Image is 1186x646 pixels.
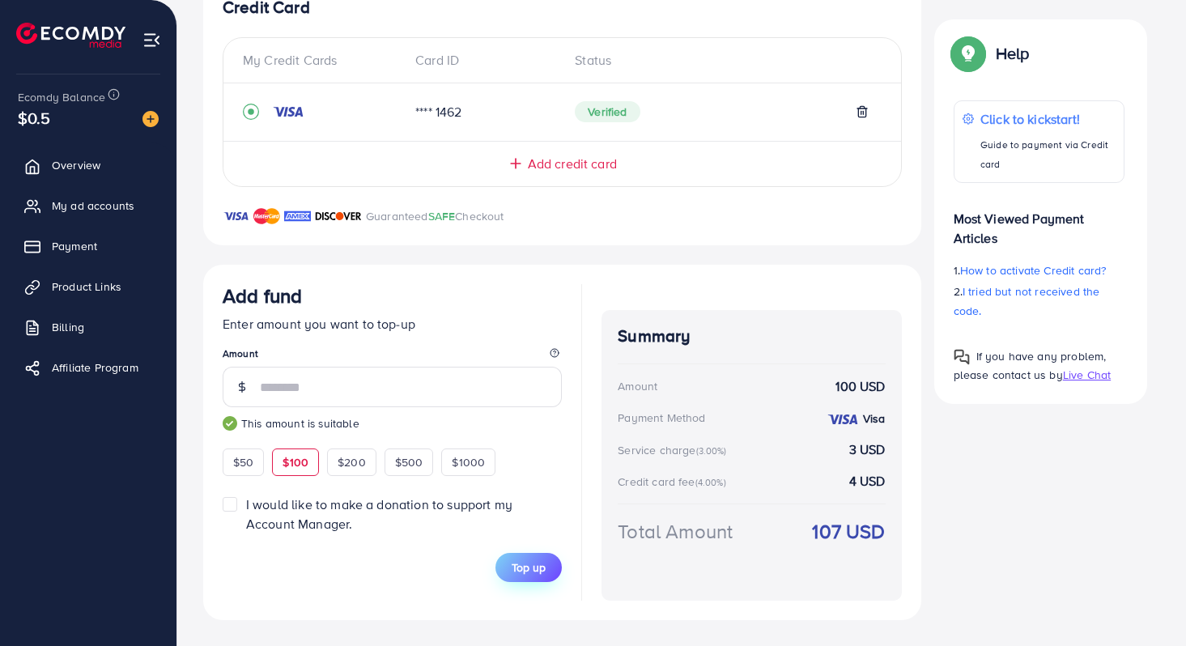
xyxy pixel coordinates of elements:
p: 2. [954,282,1125,321]
img: credit [827,413,859,426]
a: Affiliate Program [12,351,164,384]
legend: Amount [223,346,562,367]
strong: 3 USD [849,440,886,459]
p: Help [996,44,1030,63]
span: $100 [283,454,308,470]
span: $50 [233,454,253,470]
img: brand [284,206,311,226]
small: (3.00%) [696,444,727,457]
p: 1. [954,261,1125,280]
span: Top up [512,559,546,576]
img: Popup guide [954,39,983,68]
a: Overview [12,149,164,181]
span: Add credit card [528,155,617,173]
strong: 107 USD [812,517,885,546]
h3: Add fund [223,284,302,308]
span: $0.5 [18,106,51,130]
img: guide [223,416,237,431]
span: Payment [52,238,97,254]
span: How to activate Credit card? [960,262,1106,278]
img: brand [223,206,249,226]
button: Top up [495,553,562,582]
span: $500 [395,454,423,470]
span: Affiliate Program [52,359,138,376]
svg: record circle [243,104,259,120]
span: SAFE [428,208,456,224]
div: Card ID [402,51,562,70]
img: image [142,111,159,127]
span: $1000 [452,454,485,470]
span: Billing [52,319,84,335]
strong: 100 USD [835,377,885,396]
span: Product Links [52,278,121,295]
p: Enter amount you want to top-up [223,314,562,334]
span: I tried but not received the code. [954,283,1100,319]
span: If you have any problem, please contact us by [954,348,1107,383]
small: (4.00%) [695,476,726,489]
img: credit [272,105,304,118]
span: Ecomdy Balance [18,89,105,105]
span: My ad accounts [52,198,134,214]
p: Guide to payment via Credit card [980,135,1116,174]
a: My ad accounts [12,189,164,222]
div: Service charge [618,442,731,458]
a: Billing [12,311,164,343]
h4: Summary [618,326,885,346]
iframe: Chat [1117,573,1174,634]
p: Guaranteed Checkout [366,206,504,226]
span: Live Chat [1063,367,1111,383]
img: menu [142,31,161,49]
img: Popup guide [954,349,970,365]
span: Verified [575,101,640,122]
img: logo [16,23,125,48]
a: Payment [12,230,164,262]
div: Amount [618,378,657,394]
div: Credit card fee [618,474,731,490]
span: I would like to make a donation to support my Account Manager. [246,495,512,532]
small: This amount is suitable [223,415,562,431]
div: Status [562,51,881,70]
a: Product Links [12,270,164,303]
strong: Visa [863,410,886,427]
div: Total Amount [618,517,733,546]
img: brand [315,206,362,226]
span: $200 [338,454,366,470]
span: Overview [52,157,100,173]
img: brand [253,206,280,226]
div: Payment Method [618,410,705,426]
strong: 4 USD [849,472,886,491]
p: Click to kickstart! [980,109,1116,129]
div: My Credit Cards [243,51,402,70]
p: Most Viewed Payment Articles [954,196,1125,248]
